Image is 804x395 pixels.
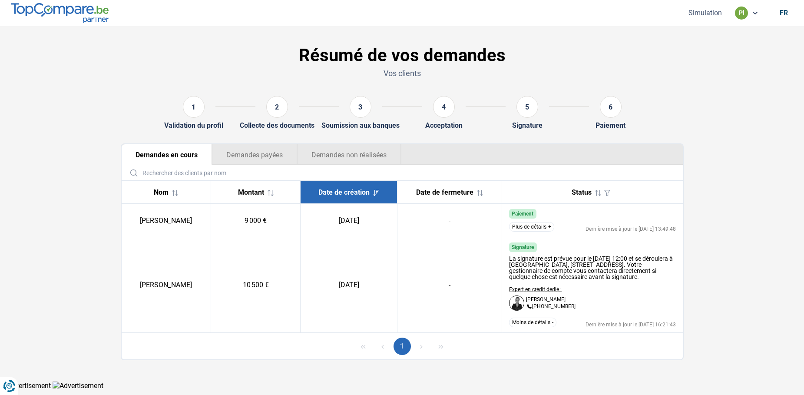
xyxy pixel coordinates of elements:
[374,338,391,355] button: Previous Page
[509,318,556,327] button: Moins de détails
[512,121,543,129] div: Signature
[397,204,502,237] td: -
[509,287,576,292] p: Expert en crédit dédié :
[572,188,592,196] span: Status
[526,304,576,310] p: [PHONE_NUMBER]
[526,304,532,310] img: +3228860076
[266,96,288,118] div: 2
[526,297,566,302] p: [PERSON_NAME]
[413,338,430,355] button: Next Page
[301,237,397,333] td: [DATE]
[301,204,397,237] td: [DATE]
[354,338,372,355] button: First Page
[586,226,676,232] div: Dernière mise à jour le [DATE] 13:49:48
[512,211,533,217] span: Paiement
[686,8,725,17] button: Simulation
[509,295,524,311] img: Dafina Haziri
[432,338,450,355] button: Last Page
[735,7,748,20] div: pi
[212,144,297,165] button: Demandes payées
[425,121,463,129] div: Acceptation
[321,121,400,129] div: Soumission aux banques
[211,237,301,333] td: 10 500 €
[516,96,538,118] div: 5
[122,144,212,165] button: Demandes en cours
[164,121,223,129] div: Validation du profil
[53,382,103,390] img: Advertisement
[780,9,788,17] div: fr
[125,165,679,180] input: Rechercher des clients par nom
[240,121,314,129] div: Collecte des documents
[586,322,676,327] div: Dernière mise à jour le [DATE] 16:21:43
[416,188,473,196] span: Date de fermeture
[11,3,109,23] img: TopCompare.be
[297,144,401,165] button: Demandes non réalisées
[350,96,371,118] div: 3
[122,237,211,333] td: [PERSON_NAME]
[394,338,411,355] button: Page 1
[596,121,625,129] div: Paiement
[509,222,554,232] button: Plus de détails
[433,96,455,118] div: 4
[121,45,684,66] h1: Résumé de vos demandes
[211,204,301,237] td: 9 000 €
[600,96,622,118] div: 6
[509,256,676,280] div: La signature est prévue pour le [DATE] 12:00 et se déroulera à [GEOGRAPHIC_DATA], [STREET_ADDRESS...
[121,68,684,79] p: Vos clients
[183,96,205,118] div: 1
[154,188,169,196] span: Nom
[318,188,370,196] span: Date de création
[512,244,534,250] span: Signature
[238,188,264,196] span: Montant
[122,204,211,237] td: [PERSON_NAME]
[397,237,502,333] td: -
